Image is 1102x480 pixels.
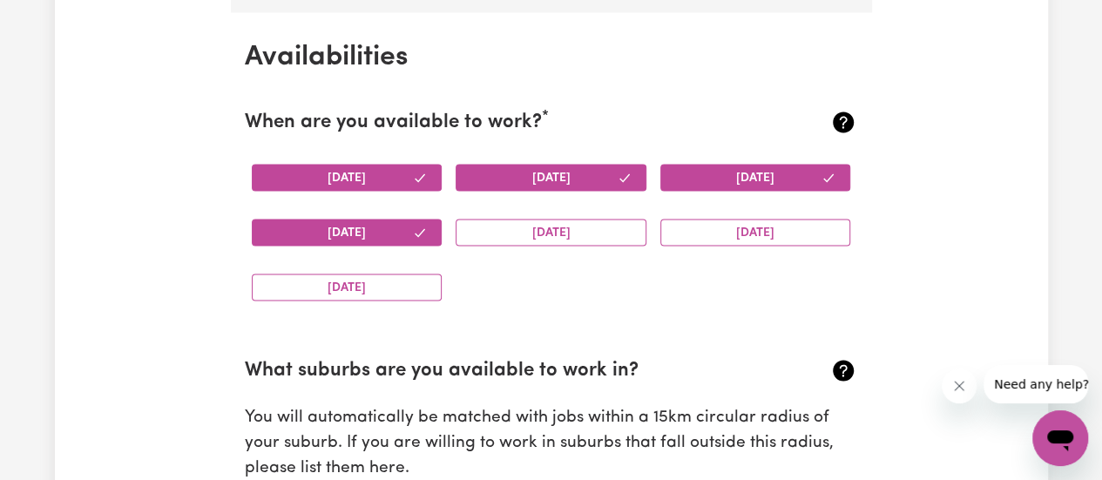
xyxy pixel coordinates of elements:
[245,359,756,382] h2: What suburbs are you available to work in?
[10,12,105,26] span: Need any help?
[252,274,443,301] button: [DATE]
[245,405,858,480] p: You will automatically be matched with jobs within a 15km circular radius of your suburb. If you ...
[245,111,756,134] h2: When are you available to work?
[252,219,443,246] button: [DATE]
[245,40,858,73] h2: Availabilities
[456,164,646,191] button: [DATE]
[456,219,646,246] button: [DATE]
[660,164,851,191] button: [DATE]
[984,365,1088,403] iframe: Message from company
[942,368,977,403] iframe: Close message
[1032,410,1088,466] iframe: Button to launch messaging window
[660,219,851,246] button: [DATE]
[252,164,443,191] button: [DATE]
